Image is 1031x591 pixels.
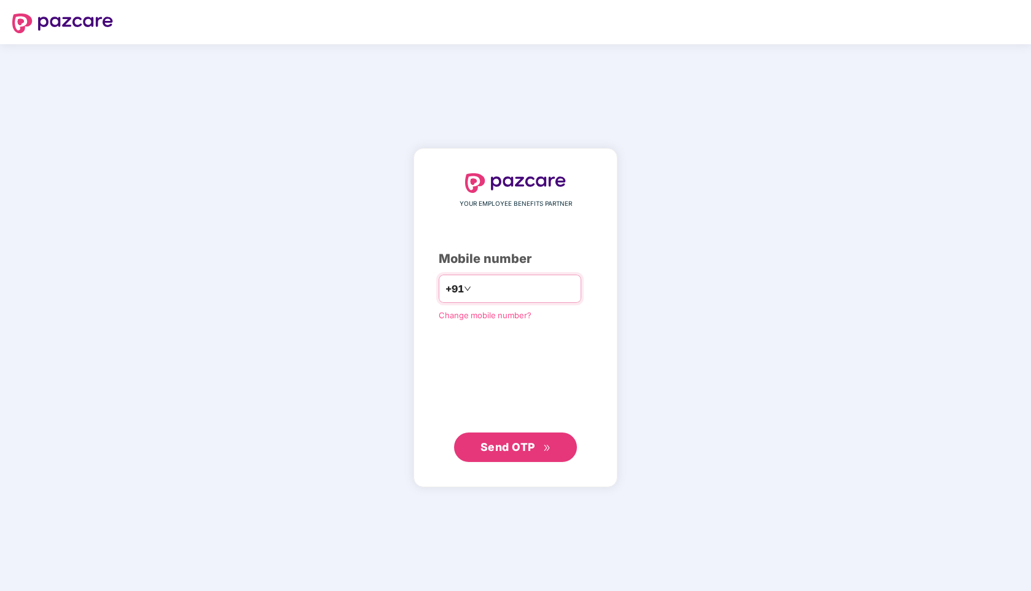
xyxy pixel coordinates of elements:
span: +91 [445,281,464,297]
span: down [464,285,471,292]
div: Mobile number [439,249,592,268]
a: Change mobile number? [439,310,531,320]
img: logo [12,14,113,33]
img: logo [465,173,566,193]
button: Send OTPdouble-right [454,432,577,462]
span: Send OTP [480,440,535,453]
span: YOUR EMPLOYEE BENEFITS PARTNER [460,199,572,209]
span: double-right [543,444,551,452]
